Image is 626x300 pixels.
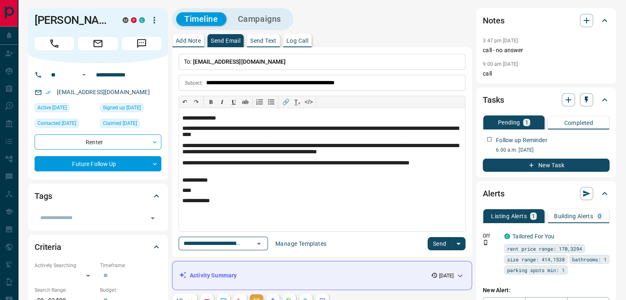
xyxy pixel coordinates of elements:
div: split button [428,237,466,250]
p: Listing Alerts [491,213,527,219]
p: Follow up Reminder [496,136,547,145]
p: 9:00 am [DATE] [483,61,518,67]
button: Open [147,212,158,224]
p: Completed [564,120,593,126]
p: 6:00 a.m. [DATE] [496,146,610,154]
button: ab [240,96,251,108]
span: Contacted [DATE] [37,119,76,127]
span: Claimed [DATE] [103,119,137,127]
button: Campaigns [230,12,289,26]
button: 𝐁 [205,96,216,108]
h2: Tasks [483,93,504,106]
p: Pending [498,120,520,125]
div: Tags [35,186,161,206]
div: Renter [35,134,161,150]
p: Send Email [211,38,240,44]
h2: Criteria [35,240,61,254]
div: Criteria [35,237,161,257]
span: rent price range: 170,3294 [507,245,582,253]
h1: [PERSON_NAME] [35,14,110,27]
div: Tasks [483,90,610,110]
span: parking spots min: 1 [507,266,565,274]
p: Timeframe: [100,262,161,269]
p: Send Text [250,38,277,44]
p: Activity Summary [190,271,237,280]
p: 1 [532,213,535,219]
p: 1 [525,120,528,125]
h2: Tags [35,189,52,203]
span: bathrooms: 1 [572,255,607,263]
div: condos.ca [504,233,510,239]
h2: Alerts [483,187,504,200]
div: Notes [483,11,610,30]
button: Bullet list [265,96,277,108]
button: </> [303,96,314,108]
span: [EMAIL_ADDRESS][DOMAIN_NAME] [193,58,286,65]
div: Future Follow Up [35,156,161,171]
svg: Push Notification Only [483,240,489,245]
p: Budget: [100,286,161,294]
p: 0 [598,213,601,219]
p: Off [483,232,499,240]
div: Activity Summary[DATE] [179,268,465,283]
p: Log Call [286,38,308,44]
button: 𝐔 [228,96,240,108]
span: Call [35,37,74,50]
span: Message [122,37,161,50]
button: ↷ [191,96,202,108]
svg: Email Verified [45,90,51,95]
p: 3:47 pm [DATE] [483,38,518,44]
button: Numbered list [254,96,265,108]
div: mrloft.ca [123,17,128,23]
div: property.ca [131,17,137,23]
button: Open [253,238,265,249]
p: call - no answer [483,46,610,55]
div: Fri Aug 01 2025 [35,119,96,130]
p: Building Alerts [554,213,593,219]
div: Fri Aug 01 2025 [100,119,161,130]
p: call [483,69,610,78]
h2: Notes [483,14,504,27]
button: Open [79,70,89,80]
p: [DATE] [439,272,454,279]
span: size range: 414,1538 [507,255,565,263]
button: Manage Templates [270,237,331,250]
span: Signed up [DATE] [103,104,141,112]
p: Subject: [185,79,203,87]
button: ↶ [179,96,191,108]
span: Active [DATE] [37,104,67,112]
p: Actively Searching: [35,262,96,269]
span: 𝐔 [232,99,236,105]
div: condos.ca [139,17,145,23]
p: Search Range: [35,286,96,294]
span: Email [78,37,118,50]
a: [EMAIL_ADDRESS][DOMAIN_NAME] [57,89,150,95]
div: Sun Dec 19 2021 [100,103,161,115]
button: Timeline [176,12,226,26]
p: Add Note [176,38,201,44]
div: Thu Jul 31 2025 [35,103,96,115]
button: Send [428,237,452,250]
button: 𝑰 [216,96,228,108]
button: 🔗 [280,96,291,108]
a: Tailored For You [512,233,554,240]
p: To: [179,54,465,70]
p: New Alert: [483,286,610,295]
div: Alerts [483,184,610,203]
button: New Task [483,159,610,172]
s: ab [242,99,249,105]
button: T̲ₓ [291,96,303,108]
